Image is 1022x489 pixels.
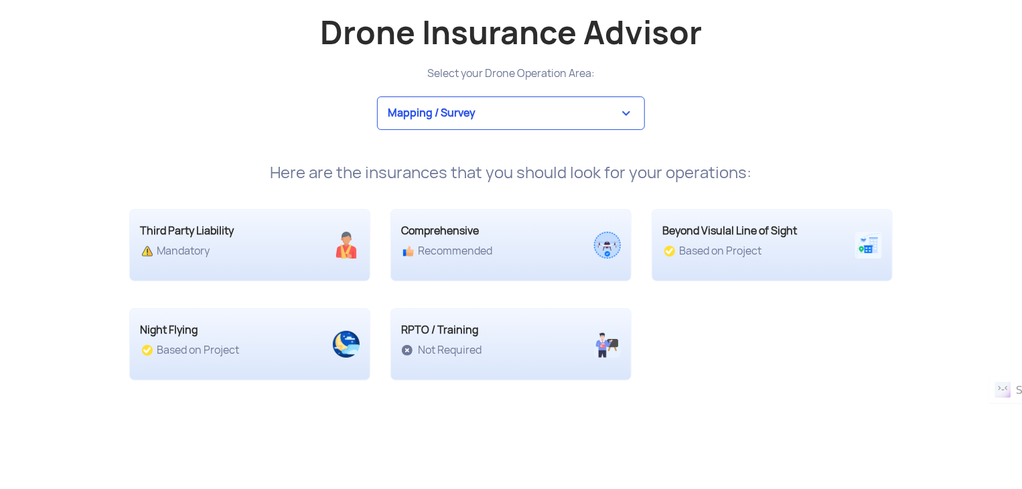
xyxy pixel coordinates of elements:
div: Based on Project [662,244,822,258]
img: ic_advisorcomprehensive.png [594,232,621,259]
div: Night Flying [140,322,300,338]
div: Not Required [401,344,561,357]
div: Select your Drone Operation Area: [119,64,903,83]
img: ic_training.png [594,331,621,358]
div: Here are the insurances that you should look for your operations: [119,163,903,182]
div: Beyond Visulal Line of Sight [662,223,822,239]
img: ic_advisorbvlos.png [855,232,882,259]
div: Mandatory [140,244,300,258]
h2: Drone Insurance Advisor [129,15,893,51]
img: ic_advisornight.png [333,331,360,358]
div: Recommended [401,244,561,258]
div: Third Party Liability [140,223,300,239]
div: Comprehensive [401,223,561,239]
img: ic_advisorthirdparty.png [333,232,360,259]
div: Based on Project [140,344,300,357]
div: RPTO / Training [401,322,561,338]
